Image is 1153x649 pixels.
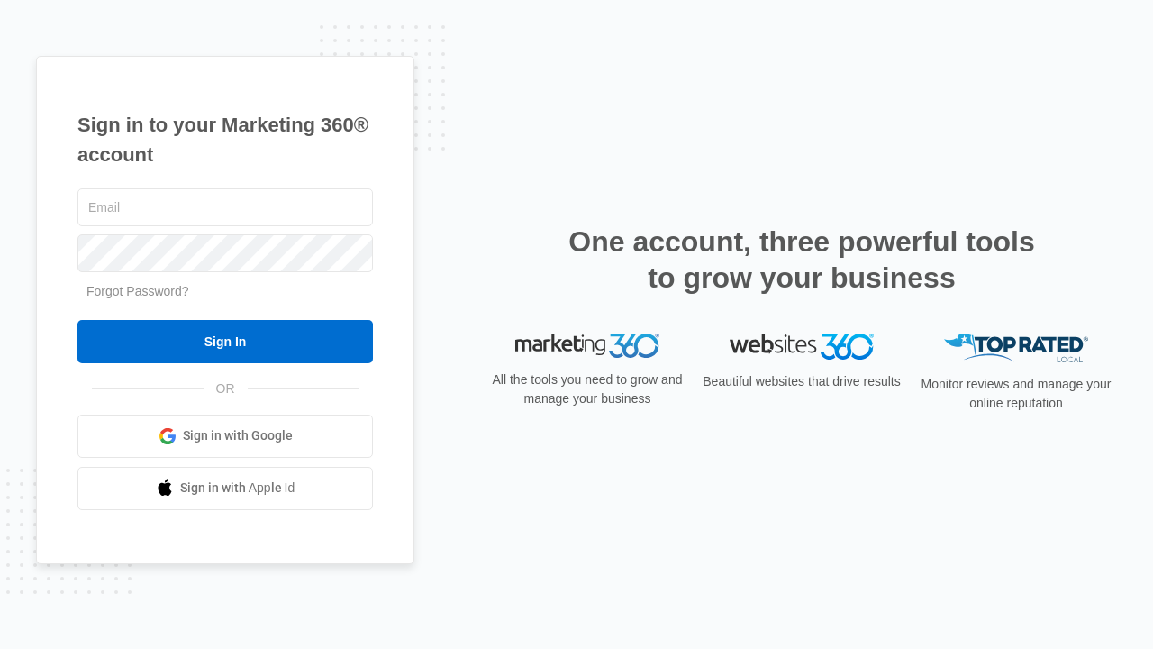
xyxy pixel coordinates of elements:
[701,372,903,391] p: Beautiful websites that drive results
[730,334,874,360] img: Websites 360
[486,370,688,408] p: All the tools you need to grow and manage your business
[77,110,373,169] h1: Sign in to your Marketing 360® account
[77,188,373,226] input: Email
[944,334,1088,363] img: Top Rated Local
[77,320,373,363] input: Sign In
[86,284,189,298] a: Forgot Password?
[183,426,293,445] span: Sign in with Google
[915,375,1117,413] p: Monitor reviews and manage your online reputation
[515,334,659,359] img: Marketing 360
[204,379,248,398] span: OR
[77,415,373,458] a: Sign in with Google
[77,467,373,510] a: Sign in with Apple Id
[180,479,295,498] span: Sign in with Apple Id
[563,224,1040,296] h2: One account, three powerful tools to grow your business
